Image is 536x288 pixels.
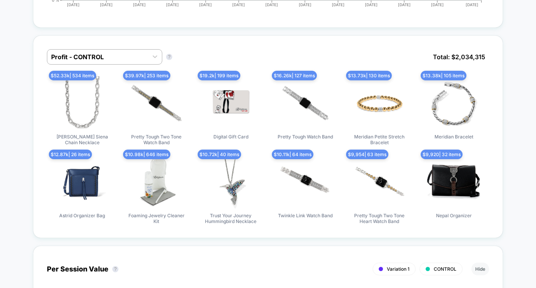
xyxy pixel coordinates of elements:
span: Pretty Tough Two Tone Heart Watch Band [351,213,408,224]
span: $ 16.26k | 127 items [272,71,317,80]
button: ? [112,266,118,272]
img: Foaming Jewelry Cleaner Kit [130,155,183,209]
img: Twinkle Link Watch Band [278,155,332,209]
span: Foaming Jewelry Cleaner Kit [128,213,185,224]
span: $ 19.2k | 199 items [198,71,240,80]
span: Meridian Bracelet [434,134,473,140]
span: Total: $ 2,034,315 [429,49,489,65]
img: Nepal Organizer [427,155,481,209]
span: Trust Your Journey Hummingbird Necklace [202,213,260,224]
img: Pretty Tough Two Tone Heart Watch Band [353,155,406,209]
span: Variation 1 [387,266,409,272]
span: Pretty Tough Two Tone Watch Band [128,134,185,145]
span: $ 52.33k | 534 items [49,71,96,80]
tspan: [DATE] [431,2,444,7]
img: Meridian Petite Stretch Bracelet [353,76,406,130]
img: Pretty Tough Watch Band [278,76,332,130]
img: Astrid Organizer Bag [55,155,109,209]
tspan: [DATE] [100,2,113,7]
span: $ 9,920 | 32 items [421,150,463,159]
img: Ferrara Siena Chain Necklace [55,76,109,130]
tspan: [DATE] [166,2,179,7]
span: $ 13.73k | 130 items [346,71,392,80]
tspan: [DATE] [466,2,478,7]
tspan: [DATE] [133,2,146,7]
tspan: [DATE] [266,2,278,7]
span: $ 10.11k | 64 items [272,150,313,159]
tspan: [DATE] [398,2,411,7]
span: [PERSON_NAME] Siena Chain Necklace [53,134,111,145]
span: $ 39.97k | 253 items [123,71,170,80]
span: $ 9,954 | 63 items [346,150,388,159]
tspan: [DATE] [232,2,245,7]
span: Digital Gift Card [213,134,248,140]
span: Pretty Tough Watch Band [278,134,333,140]
span: Nepal Organizer [436,213,472,218]
span: Meridian Petite Stretch Bracelet [351,134,408,145]
img: Pretty Tough Two Tone Watch Band [130,76,183,130]
tspan: [DATE] [332,2,345,7]
tspan: [DATE] [199,2,212,7]
img: Digital Gift Card [204,76,258,130]
span: CONTROL [434,266,456,272]
span: $ 13.38k | 105 items [421,71,466,80]
span: $ 10.72k | 40 items [198,150,241,159]
button: Hide [471,263,489,275]
span: Astrid Organizer Bag [59,213,105,218]
span: Twinkle Link Watch Band [278,213,333,218]
img: Trust Your Journey Hummingbird Necklace [204,155,258,209]
tspan: [DATE] [365,2,378,7]
tspan: [DATE] [299,2,311,7]
button: ? [166,54,172,60]
span: $ 12.87k | 26 items [49,150,92,159]
img: Meridian Bracelet [427,76,481,130]
tspan: [DATE] [67,2,80,7]
span: $ 10.98k | 646 items [123,150,170,159]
